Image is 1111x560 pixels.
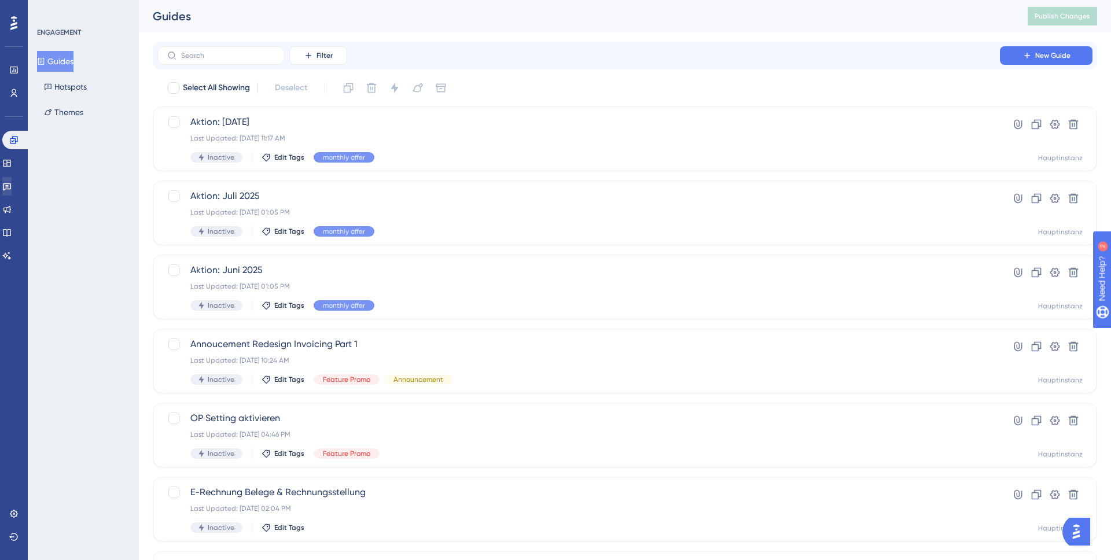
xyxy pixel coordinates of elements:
span: Inactive [208,301,234,310]
span: Inactive [208,227,234,236]
span: Edit Tags [274,301,304,310]
span: Inactive [208,449,234,458]
span: Announcement [393,375,443,384]
div: Hauptinstanz [1038,375,1083,385]
button: Edit Tags [262,449,304,458]
div: Last Updated: [DATE] 01:05 PM [190,208,967,217]
button: Guides [37,51,73,72]
div: Last Updated: [DATE] 01:05 PM [190,282,967,291]
input: Search [181,51,275,60]
span: Select All Showing [183,81,250,95]
span: Edit Tags [274,523,304,532]
button: Filter [289,46,347,65]
span: monthly offer [323,301,365,310]
div: Last Updated: [DATE] 02:04 PM [190,504,967,513]
button: Edit Tags [262,523,304,532]
button: Edit Tags [262,375,304,384]
span: Edit Tags [274,375,304,384]
div: Last Updated: [DATE] 04:46 PM [190,430,967,439]
span: Deselect [275,81,307,95]
span: Inactive [208,153,234,162]
div: Hauptinstanz [1038,450,1083,459]
span: Aktion: Juli 2025 [190,189,967,203]
span: Inactive [208,523,234,532]
span: Annoucement Redesign Invoicing Part 1 [190,337,967,351]
div: Guides [153,8,999,24]
button: Deselect [264,78,318,98]
div: 2 [80,6,84,15]
span: New Guide [1035,51,1070,60]
div: Last Updated: [DATE] 11:17 AM [190,134,967,143]
span: Edit Tags [274,449,304,458]
div: Last Updated: [DATE] 10:24 AM [190,356,967,365]
span: Need Help? [27,3,72,17]
span: Aktion: Juni 2025 [190,263,967,277]
div: Hauptinstanz [1038,524,1083,533]
button: Hotspots [37,76,94,97]
span: Feature Promo [323,449,370,458]
div: Hauptinstanz [1038,227,1083,237]
span: Filter [317,51,333,60]
span: Edit Tags [274,227,304,236]
span: Aktion: [DATE] [190,115,967,129]
button: Edit Tags [262,227,304,236]
div: Hauptinstanz [1038,153,1083,163]
button: Edit Tags [262,153,304,162]
span: Feature Promo [323,375,370,384]
button: Themes [37,102,90,123]
span: monthly offer [323,153,365,162]
span: E-Rechnung Belege & Rechnungsstellung [190,485,967,499]
span: Edit Tags [274,153,304,162]
div: ENGAGEMENT [37,28,81,37]
span: Publish Changes [1035,12,1090,21]
button: Publish Changes [1028,7,1097,25]
span: Inactive [208,375,234,384]
span: monthly offer [323,227,365,236]
button: New Guide [1000,46,1092,65]
div: Hauptinstanz [1038,301,1083,311]
button: Edit Tags [262,301,304,310]
span: OP Setting aktivieren [190,411,967,425]
iframe: UserGuiding AI Assistant Launcher [1062,514,1097,549]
